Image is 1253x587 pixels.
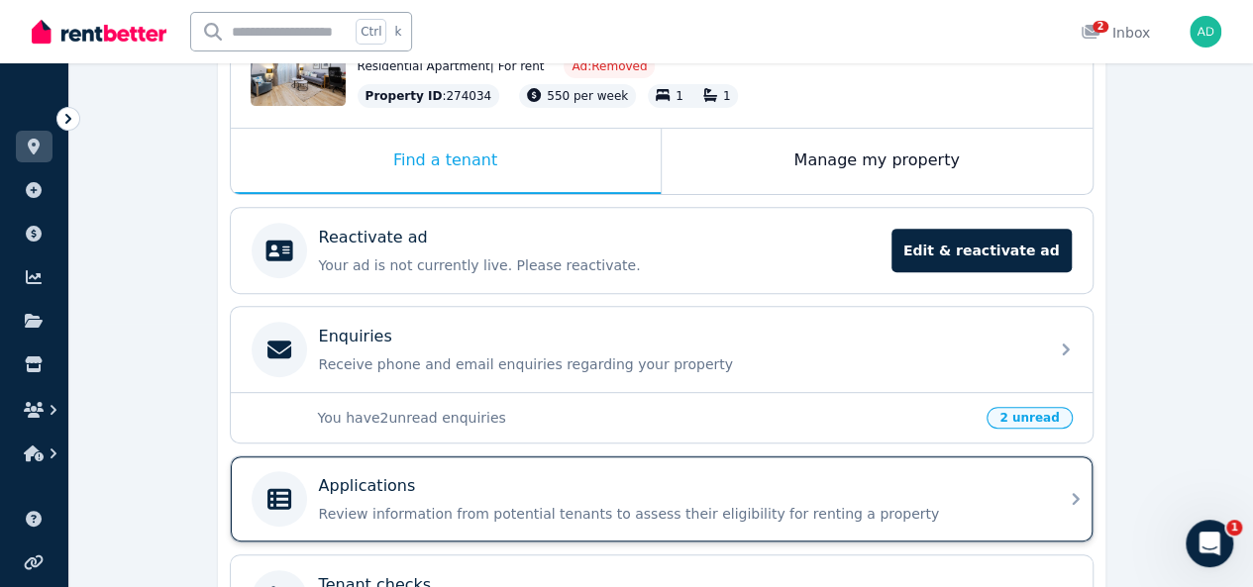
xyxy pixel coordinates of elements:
span: ORGANISE [16,109,78,123]
p: Applications [319,474,416,498]
img: RentBetter [32,17,166,47]
span: 1 [1226,520,1242,536]
span: 2 [1093,21,1108,33]
p: You have 2 unread enquiries [318,408,976,428]
img: Anastasia Daniel [1190,16,1221,48]
span: 1 [676,89,683,103]
a: Reactivate adYour ad is not currently live. Please reactivate.Edit & reactivate ad [231,208,1093,293]
span: Residential Apartment | For rent [358,58,545,74]
span: 2 unread [987,407,1072,429]
div: Find a tenant [231,129,661,194]
span: Property ID [365,88,443,104]
span: Edit & reactivate ad [891,229,1072,272]
div: Manage my property [662,129,1093,194]
a: ApplicationsReview information from potential tenants to assess their eligibility for renting a p... [231,456,1093,541]
div: Inbox [1081,23,1150,43]
p: Enquiries [319,325,392,348]
span: k [394,24,401,40]
p: Receive phone and email enquiries regarding your property [319,354,1036,374]
p: Reactivate ad [319,226,428,249]
a: EnquiriesReceive phone and email enquiries regarding your property [231,307,1093,392]
iframe: Intercom live chat [1186,520,1233,567]
span: 550 per week [547,89,628,103]
p: Review information from potential tenants to assess their eligibility for renting a property [319,504,1036,524]
span: Ctrl [356,19,386,45]
span: Ad: Removed [572,58,647,74]
p: Your ad is not currently live. Please reactivate. [319,255,880,275]
span: 1 [723,89,731,103]
div: : 274034 [358,84,500,108]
